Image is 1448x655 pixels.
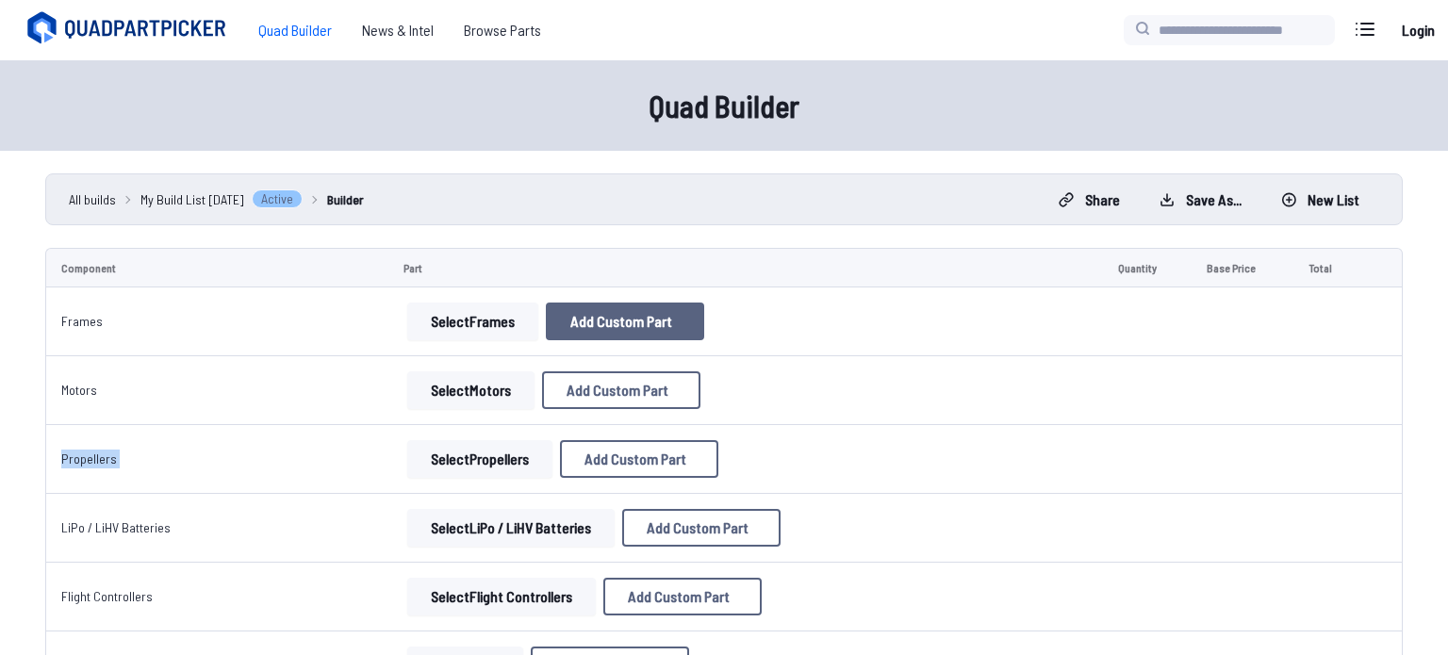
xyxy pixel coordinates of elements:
span: Add Custom Part [570,314,672,329]
a: Propellers [61,450,117,467]
a: News & Intel [347,11,449,49]
span: Add Custom Part [567,383,668,398]
button: Share [1043,185,1136,215]
a: SelectFrames [403,303,542,340]
button: Add Custom Part [560,440,718,478]
td: Component [45,248,388,287]
td: Total [1293,248,1362,287]
button: Add Custom Part [542,371,700,409]
a: Login [1395,11,1440,49]
button: SelectFrames [407,303,538,340]
button: SelectMotors [407,371,535,409]
button: New List [1265,185,1375,215]
a: SelectPropellers [403,440,556,478]
a: Browse Parts [449,11,556,49]
a: SelectFlight Controllers [403,578,600,615]
span: Active [252,189,303,208]
a: Motors [61,382,97,398]
h1: Quad Builder [121,83,1327,128]
span: Add Custom Part [584,451,686,467]
td: Base Price [1192,248,1293,287]
a: Quad Builder [243,11,347,49]
span: Add Custom Part [647,520,749,535]
td: Quantity [1103,248,1192,287]
a: SelectLiPo / LiHV Batteries [403,509,618,547]
a: Flight Controllers [61,588,153,604]
button: SelectFlight Controllers [407,578,596,615]
span: Add Custom Part [628,589,730,604]
button: Add Custom Part [546,303,704,340]
a: LiPo / LiHV Batteries [61,519,171,535]
a: Frames [61,313,103,329]
td: Part [388,248,1103,287]
button: Save as... [1144,185,1258,215]
a: Builder [327,189,364,209]
a: My Build List [DATE]Active [140,189,303,209]
button: SelectLiPo / LiHV Batteries [407,509,615,547]
span: My Build List [DATE] [140,189,244,209]
a: All builds [69,189,116,209]
button: SelectPropellers [407,440,552,478]
button: Add Custom Part [622,509,781,547]
button: Add Custom Part [603,578,762,615]
a: SelectMotors [403,371,538,409]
